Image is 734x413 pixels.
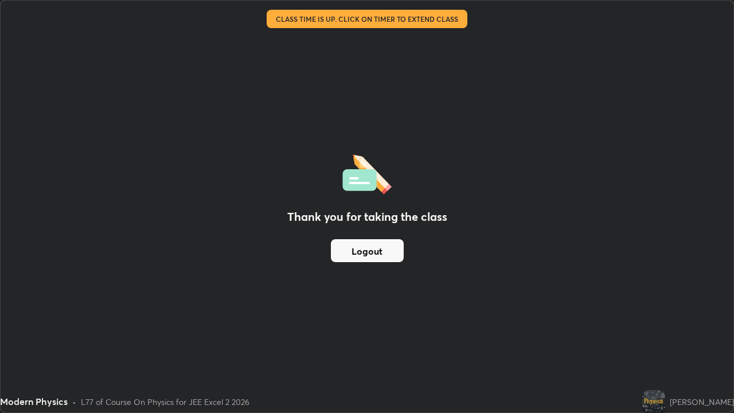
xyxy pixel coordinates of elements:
div: L77 of Course On Physics for JEE Excel 2 2026 [81,396,249,408]
img: 06912f4de0e0415f89b55fa2d261602c.jpg [642,390,665,413]
h2: Thank you for taking the class [287,208,447,225]
button: Logout [331,239,404,262]
div: • [72,396,76,408]
div: [PERSON_NAME] [670,396,734,408]
img: offlineFeedback.1438e8b3.svg [342,151,392,194]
